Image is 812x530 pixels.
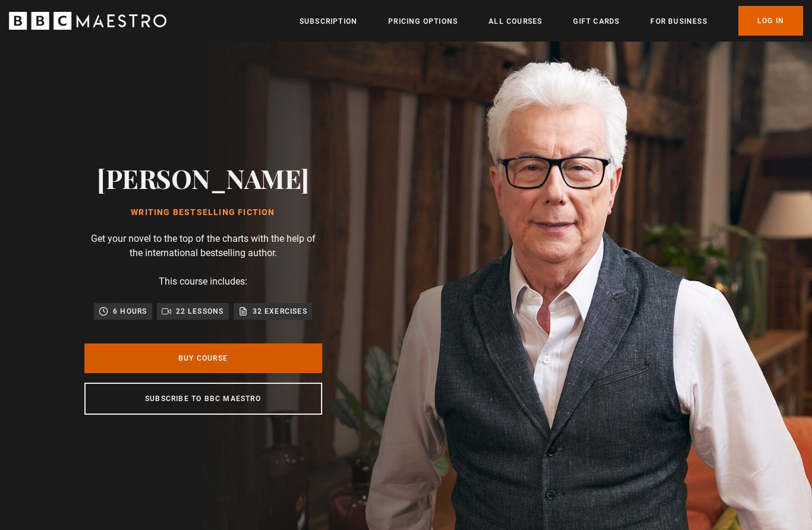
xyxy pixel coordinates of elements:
[84,383,322,415] a: Subscribe to BBC Maestro
[489,15,542,27] a: All Courses
[176,305,224,317] p: 22 lessons
[84,232,322,260] p: Get your novel to the top of the charts with the help of the international bestselling author.
[573,15,619,27] a: Gift Cards
[253,305,307,317] p: 32 exercises
[388,15,458,27] a: Pricing Options
[650,15,707,27] a: For business
[97,208,309,217] h1: Writing Bestselling Fiction
[300,6,803,36] nav: Primary
[300,15,357,27] a: Subscription
[9,12,166,30] svg: BBC Maestro
[159,275,247,289] p: This course includes:
[97,163,309,193] h2: [PERSON_NAME]
[113,305,147,317] p: 6 hours
[738,6,803,36] a: Log In
[84,343,322,373] a: Buy Course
